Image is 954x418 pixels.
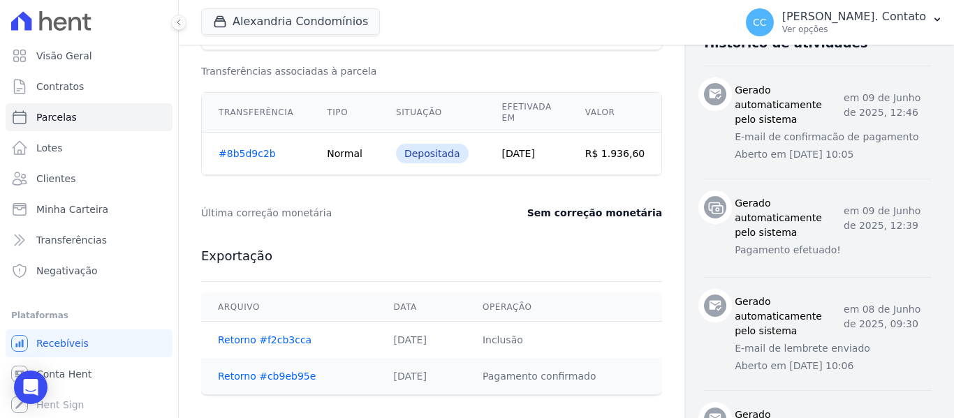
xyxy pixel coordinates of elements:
span: Lotes [36,141,63,155]
td: [DATE] [485,133,568,175]
div: Open Intercom Messenger [14,371,47,404]
span: Contratos [36,80,84,94]
a: Conta Hent [6,360,173,388]
a: Minha Carteira [6,195,173,223]
a: #8b5d9c2b [219,148,276,159]
p: Ver opções [782,24,926,35]
span: Conta Hent [36,367,91,381]
h3: Gerado automaticamente pelo sistema [735,83,844,127]
dd: Sem correção monetária [527,206,662,220]
button: CC [PERSON_NAME]. Contato Ver opções [735,3,954,42]
h3: Transferências associadas à parcela [201,64,662,78]
span: CC [753,17,767,27]
a: Lotes [6,134,173,162]
h3: Gerado automaticamente pelo sistema [735,196,844,240]
p: E-mail de confirmacão de pagamento [735,130,932,144]
td: [DATE] [377,322,466,359]
span: Recebíveis [36,336,89,350]
a: Clientes [6,165,173,193]
dt: Última correção monetária [201,206,474,220]
p: E-mail de lembrete enviado [735,341,932,356]
a: Negativação [6,257,173,285]
td: Pagamento confirmado [466,358,662,394]
th: Transferência [202,93,311,133]
th: Operação [466,293,662,322]
th: Valor [568,93,662,133]
p: em 08 de Junho de 2025, 09:30 [844,302,932,331]
div: Plataformas [11,307,167,324]
th: Data [377,293,466,322]
div: Depositada [396,144,469,163]
a: Parcelas [6,103,173,131]
h3: Exportação [201,248,662,264]
span: Negativação [36,264,98,278]
p: [PERSON_NAME]. Contato [782,10,926,24]
span: Transferências [36,233,107,247]
span: Minha Carteira [36,202,108,216]
td: Inclusão [466,322,662,359]
th: Efetivada em [485,93,568,133]
a: Visão Geral [6,42,173,70]
a: Retorno #cb9eb95e [218,371,316,382]
a: Contratos [6,73,173,100]
button: Alexandria Condomínios [201,8,380,35]
td: [DATE] [377,358,466,394]
p: Aberto em [DATE] 10:05 [735,147,932,162]
a: Transferências [6,226,173,254]
span: Parcelas [36,110,77,124]
th: Tipo [310,93,379,133]
span: Visão Geral [36,49,92,63]
p: em 09 de Junho de 2025, 12:46 [844,91,932,120]
p: Pagamento efetuado! [735,243,932,257]
span: Clientes [36,172,75,186]
th: Situação [379,93,485,133]
p: Aberto em [DATE] 10:06 [735,359,932,373]
a: Recebíveis [6,329,173,357]
td: Normal [310,133,379,175]
td: R$ 1.936,60 [568,133,662,175]
a: Retorno #f2cb3cca [218,334,311,345]
p: em 09 de Junho de 2025, 12:39 [844,204,932,233]
th: Arquivo [201,293,377,322]
h3: Gerado automaticamente pelo sistema [735,294,844,338]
